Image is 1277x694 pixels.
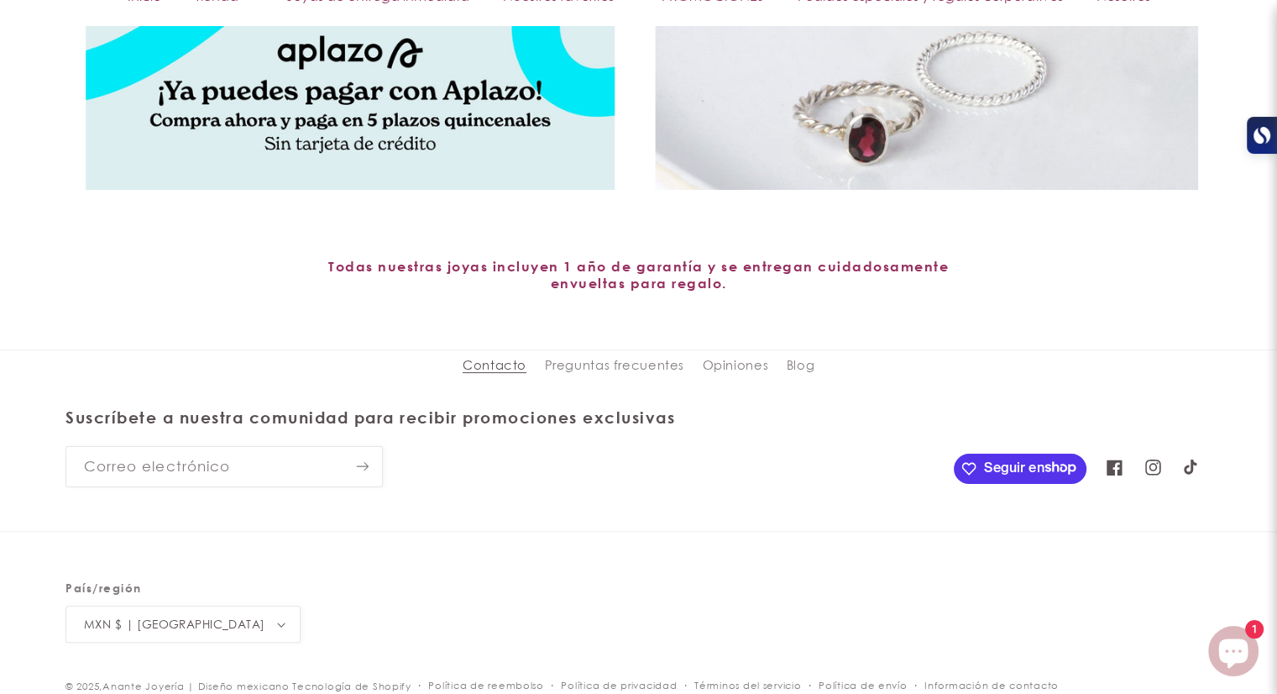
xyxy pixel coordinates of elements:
[65,407,945,428] h2: Suscríbete a nuestra comunidad para recibir promociones exclusivas
[463,355,526,381] a: Contacto
[544,350,684,381] a: Preguntas frecuentes
[702,350,768,381] a: Opiniones
[561,677,677,693] a: Política de privacidad
[65,680,290,692] small: © 2025,
[694,677,801,693] a: Términos del servicio
[819,677,908,693] a: Política de envío
[292,680,411,692] a: Tecnología de Shopify
[102,680,290,692] a: Anante Joyería | Diseño mexicano
[343,446,382,487] button: Suscribirse
[65,580,301,597] h2: País/región
[295,258,982,293] h2: Todas nuestras joyas incluyen 1 año de garantía y se entregan cuidadosamente envueltas para regalo.
[428,677,543,693] a: Política de reembolso
[786,350,814,381] a: Blog
[66,447,382,486] input: Correo electrónico
[924,677,1059,693] a: Información de contacto
[65,606,301,643] button: MXN $ | [GEOGRAPHIC_DATA]
[1203,626,1264,681] inbox-online-store-chat: Chat de la tienda online Shopify
[84,616,265,633] span: MXN $ | [GEOGRAPHIC_DATA]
